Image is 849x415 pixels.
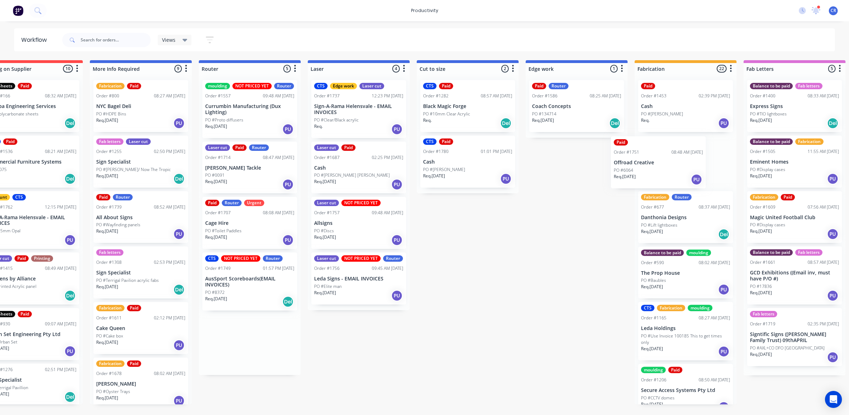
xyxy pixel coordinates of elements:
img: Factory [13,5,23,16]
div: productivity [408,5,442,16]
div: Open Intercom Messenger [825,391,842,408]
span: CR [831,7,836,14]
div: Workflow [21,36,50,44]
input: Search for orders... [81,33,151,47]
span: Views [162,36,175,44]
